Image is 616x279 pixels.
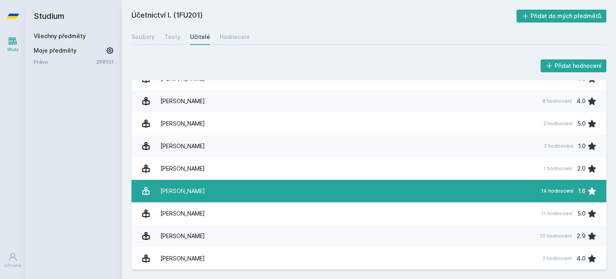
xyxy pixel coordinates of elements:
[132,180,606,202] a: [PERSON_NAME] 14 hodnocení 1.6
[578,138,586,154] div: 1.0
[132,90,606,112] a: [PERSON_NAME] 8 hodnocení 4.0
[220,29,249,45] a: Hodnocení
[132,157,606,180] a: [PERSON_NAME] 1 hodnocení 2.0
[160,228,205,244] div: [PERSON_NAME]
[541,59,607,72] button: Přidat hodnocení
[540,233,572,239] div: 10 hodnocení
[7,47,19,53] div: Study
[34,33,86,39] a: Všechny předměty
[578,183,586,199] div: 1.6
[132,202,606,225] a: [PERSON_NAME] 11 hodnocení 5.0
[577,250,586,267] div: 4.0
[190,33,210,41] div: Učitelé
[541,210,573,217] div: 11 hodnocení
[577,206,586,222] div: 5.0
[132,33,155,41] div: Soubory
[164,33,180,41] div: Testy
[543,255,572,262] div: 2 hodnocení
[577,161,586,177] div: 2.0
[160,206,205,222] div: [PERSON_NAME]
[543,120,573,127] div: 2 hodnocení
[132,29,155,45] a: Soubory
[542,98,572,104] div: 8 hodnocení
[160,161,205,177] div: [PERSON_NAME]
[132,112,606,135] a: [PERSON_NAME] 2 hodnocení 5.0
[132,135,606,157] a: [PERSON_NAME] 2 hodnocení 1.0
[541,188,573,194] div: 14 hodnocení
[220,33,249,41] div: Hodnocení
[4,263,21,269] div: Uživatel
[2,248,24,273] a: Uživatel
[132,225,606,247] a: [PERSON_NAME] 10 hodnocení 2.9
[34,58,96,66] a: Právo
[2,32,24,57] a: Study
[164,29,180,45] a: Testy
[543,165,572,172] div: 1 hodnocení
[544,143,573,149] div: 2 hodnocení
[160,183,205,199] div: [PERSON_NAME]
[577,116,586,132] div: 5.0
[160,138,205,154] div: [PERSON_NAME]
[160,250,205,267] div: [PERSON_NAME]
[160,93,205,109] div: [PERSON_NAME]
[132,10,517,22] h2: Účetnictví I. (1FU201)
[190,29,210,45] a: Učitelé
[160,116,205,132] div: [PERSON_NAME]
[577,228,586,244] div: 2.9
[96,59,114,65] a: 2PR101
[517,10,607,22] button: Přidat do mých předmětů
[577,93,586,109] div: 4.0
[132,247,606,270] a: [PERSON_NAME] 2 hodnocení 4.0
[34,47,77,55] span: Moje předměty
